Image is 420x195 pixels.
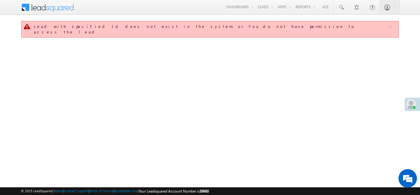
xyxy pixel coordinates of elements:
span: 39660 [200,189,209,193]
a: Acceptable Use [114,189,138,193]
a: Terms of Service [89,189,113,193]
span: Your Leadsquared Account Number is [139,189,209,193]
span: © 2025 LeadSquared | | | | | [21,188,209,194]
a: About [54,189,63,193]
a: Contact Support [64,189,89,193]
div: Lead with specified Id does not exist in the system or You do not have permission to access the lead [34,24,387,35]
